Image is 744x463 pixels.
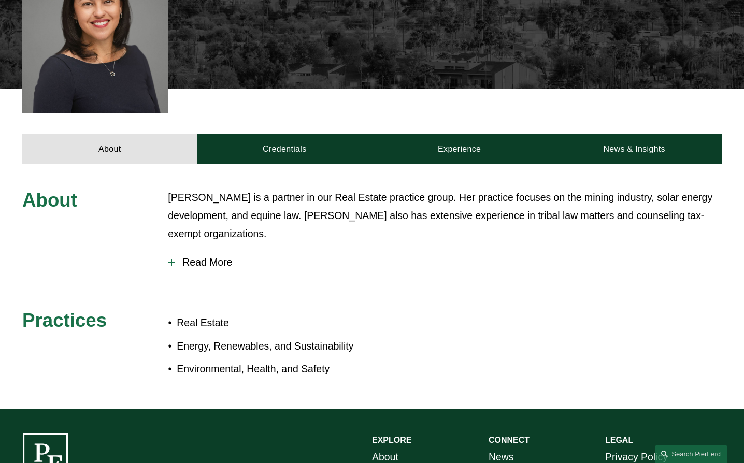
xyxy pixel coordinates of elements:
[177,337,372,355] p: Energy, Renewables, and Sustainability
[168,189,722,243] p: [PERSON_NAME] is a partner in our Real Estate practice group. Her practice focuses on the mining ...
[22,190,77,211] span: About
[22,310,107,331] span: Practices
[372,134,547,164] a: Experience
[547,134,721,164] a: News & Insights
[655,445,727,463] a: Search this site
[175,256,722,268] span: Read More
[197,134,372,164] a: Credentials
[168,249,722,276] button: Read More
[22,134,197,164] a: About
[605,436,633,444] strong: LEGAL
[372,436,411,444] strong: EXPLORE
[177,360,372,378] p: Environmental, Health, and Safety
[489,436,530,444] strong: CONNECT
[177,314,372,332] p: Real Estate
